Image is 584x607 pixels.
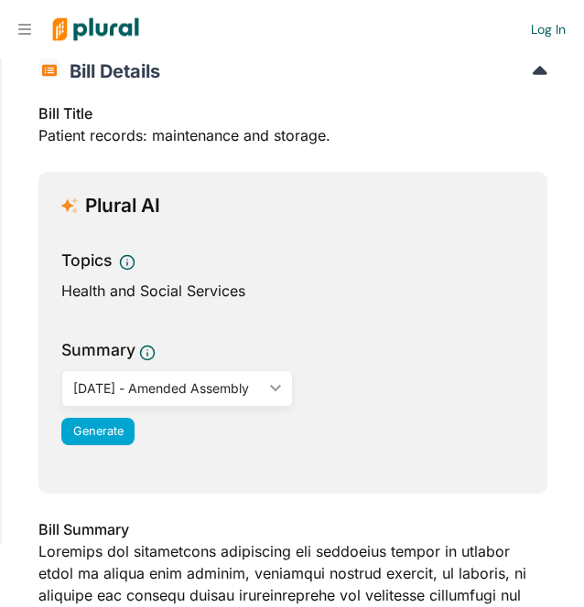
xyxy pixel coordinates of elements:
h3: Bill Summary [38,518,547,540]
button: Generate [61,418,135,445]
h3: Summary [61,338,135,362]
span: Generate [73,424,124,438]
h3: Topics [61,249,112,272]
div: [DATE] - Amended Assembly [73,378,263,398]
img: Logo for Plural [38,1,153,59]
h3: Bill Title [38,102,547,124]
div: Patient records: maintenance and storage. [38,91,547,157]
div: Health and Social Services [61,280,525,302]
span: Bill Details [60,60,160,82]
h3: Plural AI [85,195,160,218]
a: Log In [531,21,566,37]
